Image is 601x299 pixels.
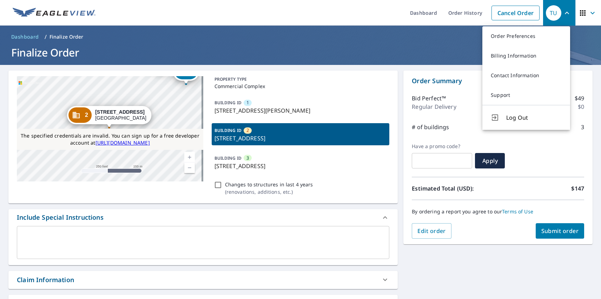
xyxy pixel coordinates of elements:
p: $147 [571,184,584,193]
p: By ordering a report you agree to our [412,208,584,215]
p: BUILDING ID [214,100,242,106]
span: 1 [246,99,249,106]
p: [STREET_ADDRESS] [214,162,387,170]
img: EV Logo [13,8,95,18]
p: # of buildings [412,123,449,131]
span: 2 [85,112,88,118]
div: [GEOGRAPHIC_DATA] [95,109,146,121]
p: Commercial Complex [214,82,387,90]
a: [URL][DOMAIN_NAME] [95,139,150,146]
p: Changes to structures in last 4 years [225,181,313,188]
div: The specified credentials are invalid. You can sign up for a free developer account at [17,129,203,150]
a: Order Preferences [482,26,570,46]
p: [STREET_ADDRESS][PERSON_NAME] [214,106,387,115]
div: Include Special Instructions [17,213,104,222]
p: Estimated Total (USD): [412,184,498,193]
div: Claim Information [17,275,74,285]
button: Apply [475,153,505,168]
div: The specified credentials are invalid. You can sign up for a free developer account at http://www... [17,129,203,150]
p: Bid Perfect™ [412,94,446,102]
div: TU [546,5,561,21]
p: BUILDING ID [214,127,242,133]
nav: breadcrumb [8,31,593,42]
span: Edit order [417,227,446,235]
button: Submit order [536,223,585,239]
p: $0 [578,102,584,111]
a: Current Level 17, Zoom Out [184,162,195,173]
h1: Finalize Order [8,45,593,60]
p: 3 [581,123,584,131]
div: Include Special Instructions [8,209,398,226]
button: Edit order [412,223,451,239]
a: Contact Information [482,66,570,85]
div: Claim Information [8,271,398,289]
a: Support [482,85,570,105]
span: Dashboard [11,33,39,40]
strong: [STREET_ADDRESS] [95,109,145,115]
a: Cancel Order [491,6,540,20]
p: BUILDING ID [214,155,242,161]
a: Terms of Use [502,208,533,215]
p: Finalize Order [49,33,84,40]
label: Have a promo code? [412,143,472,149]
span: Submit order [541,227,579,235]
p: PROPERTY TYPE [214,76,387,82]
a: Current Level 17, Zoom In [184,152,195,162]
a: Dashboard [8,31,42,42]
p: [STREET_ADDRESS] [214,134,387,142]
span: Apply [481,157,499,165]
p: $49 [575,94,584,102]
p: ( renovations, additions, etc. ) [225,188,313,195]
span: Log Out [506,113,562,122]
button: Log Out [482,105,570,130]
span: 3 [246,155,249,161]
p: Order Summary [412,76,584,86]
p: Regular Delivery [412,102,456,111]
li: / [45,33,47,41]
a: Billing Information [482,46,570,66]
span: 2 [246,127,249,134]
div: Dropped pin, building 2, Commercial property, 71 San Marcos St Austin, TX 78702 [67,106,151,128]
